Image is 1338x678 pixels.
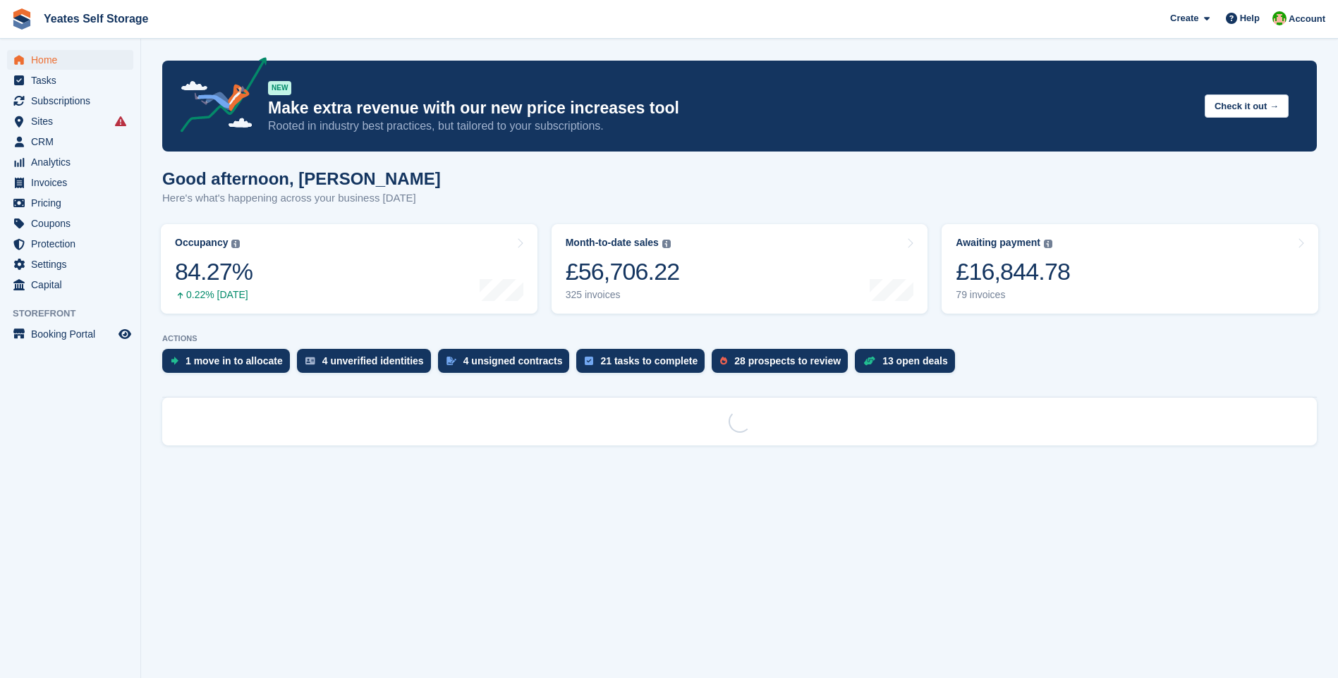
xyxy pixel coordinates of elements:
[171,357,178,365] img: move_ins_to_allocate_icon-fdf77a2bb77ea45bf5b3d319d69a93e2d87916cf1d5bf7949dd705db3b84f3ca.svg
[162,190,441,207] p: Here's what's happening across your business [DATE]
[297,349,438,380] a: 4 unverified identities
[162,349,297,380] a: 1 move in to allocate
[175,237,228,249] div: Occupancy
[463,355,563,366] div: 4 unsigned contracts
[7,132,133,152] a: menu
[31,132,116,152] span: CRM
[116,326,133,343] a: Preview store
[7,173,133,192] a: menu
[7,234,133,254] a: menu
[863,356,875,366] img: deal-1b604bf984904fb50ccaf53a9ad4b4a5d6e5aea283cecdc64d6e3604feb123c2.svg
[1170,11,1198,25] span: Create
[734,355,841,366] div: 28 prospects to review
[1289,12,1325,26] span: Account
[566,237,659,249] div: Month-to-date sales
[231,240,240,248] img: icon-info-grey-7440780725fd019a000dd9b08b2336e03edf1995a4989e88bcd33f0948082b44.svg
[7,254,133,274] a: menu
[162,169,441,188] h1: Good afternoon, [PERSON_NAME]
[31,91,116,111] span: Subscriptions
[446,357,456,365] img: contract_signature_icon-13c848040528278c33f63329250d36e43548de30e8caae1d1a13099fd9432cc5.svg
[186,355,283,366] div: 1 move in to allocate
[161,224,537,314] a: Occupancy 84.27% 0.22% [DATE]
[956,289,1070,301] div: 79 invoices
[31,324,116,344] span: Booking Portal
[31,234,116,254] span: Protection
[566,257,680,286] div: £56,706.22
[662,240,671,248] img: icon-info-grey-7440780725fd019a000dd9b08b2336e03edf1995a4989e88bcd33f0948082b44.svg
[1205,94,1289,118] button: Check it out →
[956,257,1070,286] div: £16,844.78
[942,224,1318,314] a: Awaiting payment £16,844.78 79 invoices
[7,152,133,172] a: menu
[7,193,133,213] a: menu
[585,357,593,365] img: task-75834270c22a3079a89374b754ae025e5fb1db73e45f91037f5363f120a921f8.svg
[600,355,698,366] div: 21 tasks to complete
[1240,11,1260,25] span: Help
[882,355,948,366] div: 13 open deals
[31,152,116,172] span: Analytics
[31,111,116,131] span: Sites
[175,257,253,286] div: 84.27%
[13,307,140,321] span: Storefront
[7,70,133,90] a: menu
[115,116,126,127] i: Smart entry sync failures have occurred
[322,355,424,366] div: 4 unverified identities
[438,349,577,380] a: 4 unsigned contracts
[268,118,1193,134] p: Rooted in industry best practices, but tailored to your subscriptions.
[162,334,1317,343] p: ACTIONS
[268,98,1193,118] p: Make extra revenue with our new price increases tool
[31,254,116,274] span: Settings
[720,357,727,365] img: prospect-51fa495bee0391a8d652442698ab0144808aea92771e9ea1ae160a38d050c398.svg
[855,349,962,380] a: 13 open deals
[169,57,267,137] img: price-adjustments-announcement-icon-8257ccfd72463d97f412b2fc003d46551f7dbcb40ab6d574587a9cd5c0d94...
[31,173,116,192] span: Invoices
[712,349,855,380] a: 28 prospects to review
[31,70,116,90] span: Tasks
[7,324,133,344] a: menu
[7,275,133,295] a: menu
[268,81,291,95] div: NEW
[31,50,116,70] span: Home
[31,193,116,213] span: Pricing
[175,289,253,301] div: 0.22% [DATE]
[576,349,712,380] a: 21 tasks to complete
[7,111,133,131] a: menu
[31,275,116,295] span: Capital
[1044,240,1052,248] img: icon-info-grey-7440780725fd019a000dd9b08b2336e03edf1995a4989e88bcd33f0948082b44.svg
[38,7,154,30] a: Yeates Self Storage
[11,8,32,30] img: stora-icon-8386f47178a22dfd0bd8f6a31ec36ba5ce8667c1dd55bd0f319d3a0aa187defe.svg
[7,91,133,111] a: menu
[31,214,116,233] span: Coupons
[566,289,680,301] div: 325 invoices
[305,357,315,365] img: verify_identity-adf6edd0f0f0b5bbfe63781bf79b02c33cf7c696d77639b501bdc392416b5a36.svg
[552,224,928,314] a: Month-to-date sales £56,706.22 325 invoices
[7,214,133,233] a: menu
[1272,11,1287,25] img: Angela Field
[7,50,133,70] a: menu
[956,237,1040,249] div: Awaiting payment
